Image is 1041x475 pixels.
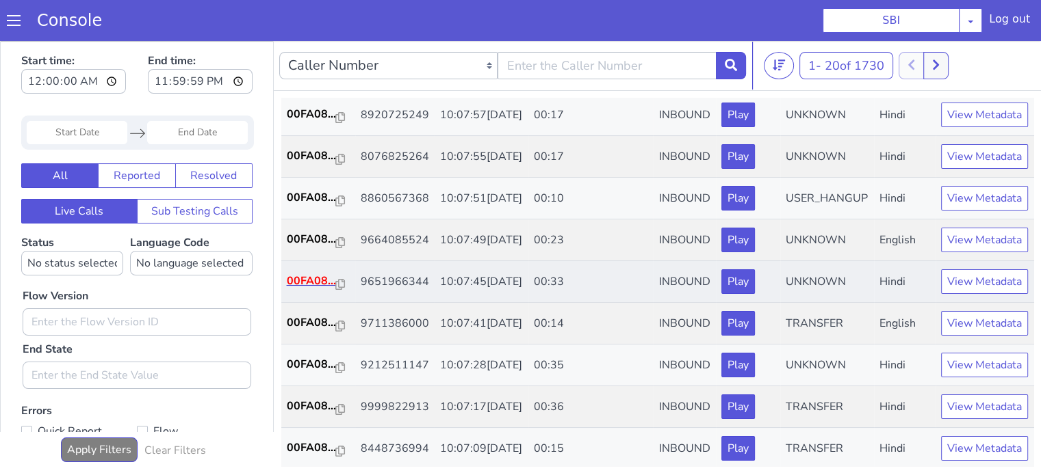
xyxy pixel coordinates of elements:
td: Hindi [874,220,936,262]
td: 10:07:55[DATE] [435,95,528,137]
td: Hindi [874,53,936,95]
p: 00FA08... [287,398,336,415]
button: Play [721,228,755,253]
td: 00:17 [528,53,654,95]
td: 9664085524 [355,178,435,220]
td: UNKNOWN [780,95,873,137]
button: View Metadata [941,228,1028,253]
td: 00:33 [528,220,654,262]
td: 10:07:57[DATE] [435,53,528,95]
a: 00FA08... [287,315,350,331]
input: Start Date [27,80,127,103]
td: 8448736994 [355,387,435,429]
td: 10:07:49[DATE] [435,178,528,220]
td: English [874,178,936,220]
button: View Metadata [941,395,1028,420]
label: Status [21,194,123,234]
td: 00:14 [528,262,654,303]
td: INBOUND [653,95,715,137]
button: Play [721,270,755,295]
td: UNKNOWN [780,178,873,220]
input: Enter the Flow Version ID [23,267,251,295]
div: Log out [989,11,1030,33]
label: Quick Report [21,381,137,400]
button: View Metadata [941,145,1028,169]
td: INBOUND [653,303,715,345]
a: 00FA08... [287,273,350,290]
p: 00FA08... [287,273,336,290]
td: INBOUND [653,178,715,220]
td: INBOUND [653,220,715,262]
td: UNKNOWN [780,220,873,262]
td: INBOUND [653,262,715,303]
button: View Metadata [941,62,1028,86]
input: End Date [147,80,248,103]
p: 00FA08... [287,357,336,373]
label: End time: [148,8,253,57]
td: 10:07:41[DATE] [435,262,528,303]
button: Play [721,145,755,169]
button: 1- 20of 1730 [799,11,893,38]
td: INBOUND [653,53,715,95]
p: 00FA08... [287,232,336,248]
td: 00:35 [528,303,654,345]
td: 9651966344 [355,220,435,262]
td: INBOUND [653,137,715,178]
input: Start time: [21,28,126,53]
td: 8920725249 [355,53,435,95]
td: 00:17 [528,95,654,137]
a: Console [21,11,118,30]
td: USER_HANGUP [780,137,873,178]
td: INBOUND [653,345,715,387]
td: 8860567368 [355,137,435,178]
td: 00:10 [528,137,654,178]
td: TRANSFER [780,262,873,303]
td: INBOUND [653,387,715,429]
p: 00FA08... [287,315,336,331]
button: Play [721,187,755,211]
p: 00FA08... [287,148,336,165]
input: Enter the Caller Number [498,11,716,38]
a: 00FA08... [287,398,350,415]
p: 00FA08... [287,107,336,123]
label: Flow Version [23,247,88,263]
input: End time: [148,28,253,53]
td: 00:15 [528,387,654,429]
button: Sub Testing Calls [137,158,253,182]
h6: Clear Filters [144,403,206,416]
button: View Metadata [941,270,1028,295]
td: English [874,262,936,303]
span: 20 of 1730 [825,16,884,33]
td: 8076825264 [355,95,435,137]
p: 00FA08... [287,65,336,81]
button: Play [721,353,755,378]
td: 10:07:45[DATE] [435,220,528,262]
button: View Metadata [941,187,1028,211]
label: End State [23,300,73,316]
label: Start time: [21,8,126,57]
td: 10:07:51[DATE] [435,137,528,178]
td: 10:07:28[DATE] [435,303,528,345]
td: 10:07:09[DATE] [435,387,528,429]
button: View Metadata [941,353,1028,378]
td: 9711386000 [355,262,435,303]
a: 00FA08... [287,148,350,165]
button: Play [721,312,755,336]
button: Live Calls [21,158,138,182]
button: Play [721,62,755,86]
td: TRANSFER [780,345,873,387]
button: All [21,122,99,147]
button: View Metadata [941,103,1028,128]
label: Language Code [130,194,253,234]
td: Hindi [874,345,936,387]
input: Enter the End State Value [23,321,251,348]
button: Apply Filters [61,396,138,421]
a: 00FA08... [287,65,350,81]
button: Resolved [175,122,253,147]
a: 00FA08... [287,190,350,206]
button: Play [721,395,755,420]
td: Hindi [874,303,936,345]
a: 00FA08... [287,232,350,248]
a: 00FA08... [287,107,350,123]
td: UNKNOWN [780,303,873,345]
